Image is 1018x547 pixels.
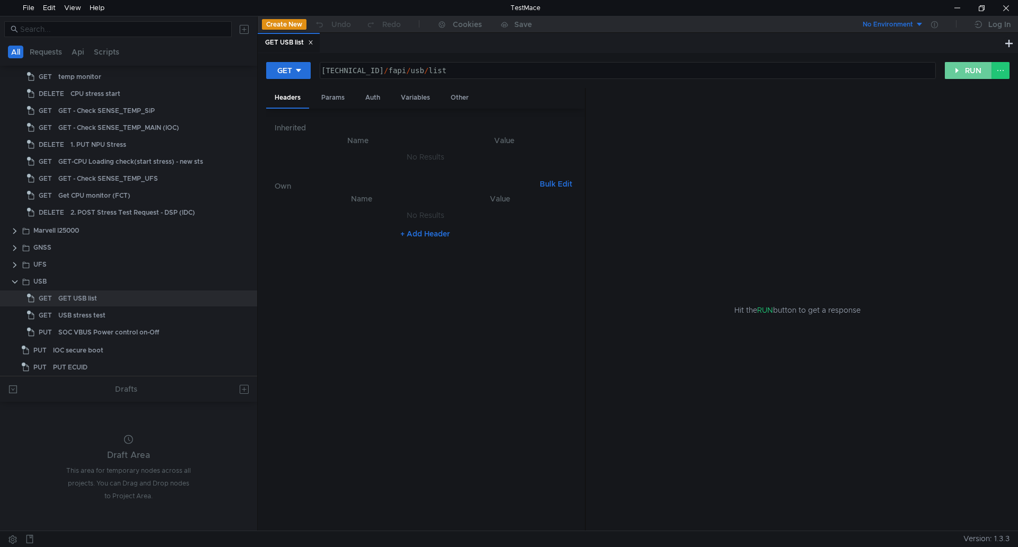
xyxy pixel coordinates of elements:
th: Name [283,134,433,147]
button: Api [68,46,87,58]
div: GET - Check SENSE_TEMP_SiP [58,103,155,119]
div: Cookies [453,18,482,31]
div: GET USB list [58,290,97,306]
span: PUT [39,324,52,340]
th: Name [292,192,432,205]
span: DELETE [39,137,64,153]
div: Redo [382,18,401,31]
nz-embed-empty: No Results [407,210,444,220]
div: Drafts [115,383,137,395]
div: USB [33,273,47,289]
button: Bulk Edit [536,178,576,190]
div: 1. PUT NPU Stress [71,137,126,153]
span: Version: 1.3.3 [963,531,1010,546]
div: IOC secure boot [53,342,103,358]
button: Create New [262,19,306,30]
div: Undo [331,18,351,31]
div: Log In [988,18,1011,31]
h6: Own [275,180,536,192]
div: Headers [266,88,309,109]
span: GET [39,69,52,85]
span: GET [39,290,52,306]
div: CPU stress start [71,86,120,102]
span: Hit the button to get a response [734,304,861,316]
div: GET - Check SENSE_TEMP_UFS [58,171,158,187]
span: PUT [33,342,47,358]
div: Auth [357,88,389,108]
div: GET USB list [265,37,313,48]
div: UFS [33,257,47,272]
div: Params [313,88,353,108]
button: Requests [27,46,65,58]
div: USB stress test [58,307,106,323]
div: Save [514,21,532,28]
span: DELETE [39,205,64,220]
th: Value [432,134,576,147]
span: RUN [757,305,773,315]
div: 2. POST Stress Test Request - DSP (IDC) [71,205,195,220]
div: SOC VBUS Power control on-Off [58,324,159,340]
th: Value [432,192,568,205]
input: Search... [20,23,225,35]
span: GET [39,120,52,136]
div: GET - Check SENSE_TEMP_MAIN (IOC) [58,120,179,136]
div: GNSS [33,240,51,255]
span: GET [39,188,52,204]
div: Other [442,88,477,108]
button: All [8,46,23,58]
div: Get CPU monitor (FCT) [58,188,130,204]
div: GET-CPU Loading check(start stress) - new sts [58,154,203,170]
button: GET [266,62,311,79]
button: No Environment [850,16,924,33]
span: GET [39,154,52,170]
span: DELETE [39,86,64,102]
div: Marvell I25000 [33,223,79,239]
div: Variables [392,88,438,108]
div: PUT ECUID [53,359,87,375]
button: RUN [945,62,992,79]
div: No Environment [863,20,913,30]
span: GET [39,171,52,187]
button: Redo [358,16,408,32]
h6: Inherited [275,121,576,134]
span: GET [39,103,52,119]
div: GET [277,65,292,76]
button: + Add Header [396,227,454,240]
span: GET [39,307,52,323]
button: Undo [306,16,358,32]
div: temp monitor [58,69,101,85]
span: PUT [33,359,47,375]
button: Scripts [91,46,122,58]
nz-embed-empty: No Results [407,152,444,162]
